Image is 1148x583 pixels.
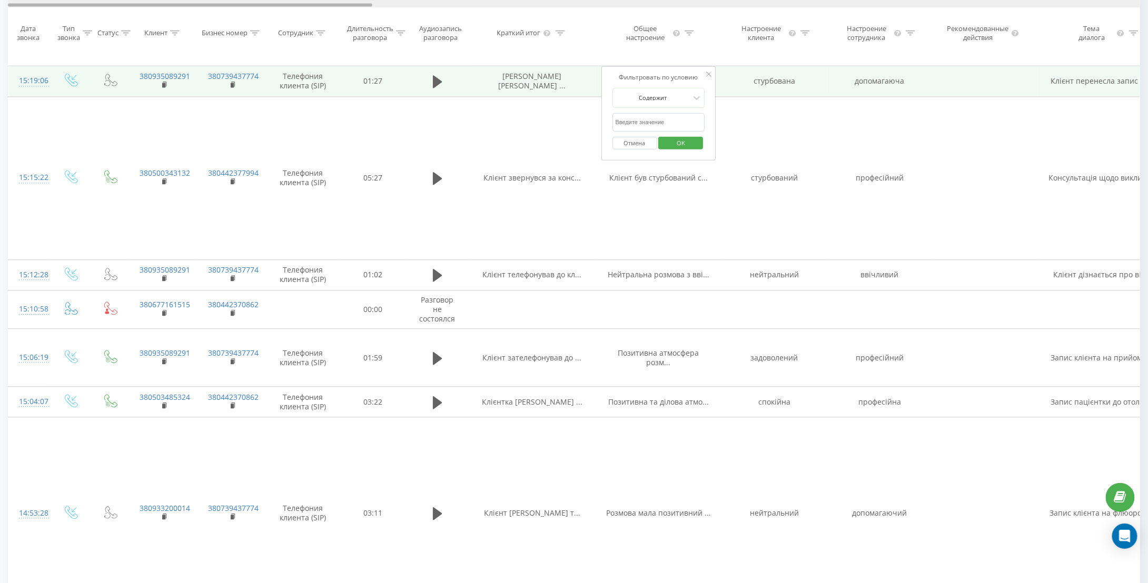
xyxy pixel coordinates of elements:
[827,329,933,387] td: професійний
[612,136,657,149] button: Отмена
[484,508,580,518] span: Клієнт [PERSON_NAME] т...
[57,24,80,42] div: Тип звонка
[278,29,313,38] div: Сотрудник
[499,71,566,91] span: [PERSON_NAME] [PERSON_NAME] ...
[827,66,933,96] td: допомагаюча
[420,295,456,324] span: Разговор не состоялся
[618,348,699,367] span: Позитивна атмосфера розм...
[19,391,40,412] div: 15:04:07
[483,353,582,363] span: Клієнт зателефонував до ...
[209,503,259,513] a: 380739437774
[19,71,40,91] div: 15:19:06
[140,299,191,309] a: 380677161515
[140,503,191,513] a: 380933200014
[140,71,191,81] a: 380935089291
[827,259,933,290] td: ввічливий
[202,29,248,38] div: Бизнес номер
[209,348,259,358] a: 380739437774
[415,24,466,42] div: Аудиозапись разговора
[482,397,582,407] span: Клієнтка [PERSON_NAME] ...
[659,136,704,149] button: OK
[266,387,340,417] td: Телефония клиента (SIP)
[347,24,393,42] div: Длительность разговора
[722,329,827,387] td: задоволений
[266,96,340,259] td: Телефония клиента (SIP)
[722,66,827,96] td: стурбована
[609,173,708,183] span: Клієнт був стурбований с...
[340,259,406,290] td: 01:02
[19,503,40,524] div: 14:53:28
[612,72,705,82] div: Фильтровать по условию
[606,508,711,518] span: Розмова мала позитивний ...
[140,392,191,402] a: 380503485324
[497,29,540,38] div: Краткий итог
[140,265,191,275] a: 380935089291
[736,24,787,42] div: Настроение клиента
[19,167,40,188] div: 15:15:22
[340,387,406,417] td: 03:22
[1054,269,1148,279] span: Клієнт дізнається про ві...
[340,96,406,259] td: 05:27
[266,329,340,387] td: Телефония клиента (SIP)
[209,168,259,178] a: 380442377994
[340,66,406,96] td: 01:27
[209,265,259,275] a: 380739437774
[666,134,696,150] span: OK
[140,168,191,178] a: 380500343132
[722,96,827,259] td: стурбований
[97,29,118,38] div: Статус
[947,24,1010,42] div: Рекомендованные действия
[340,290,406,329] td: 00:00
[144,29,167,38] div: Клиент
[266,66,340,96] td: Телефония клиента (SIP)
[140,348,191,358] a: 380935089291
[608,397,709,407] span: Позитивна та ділова атмо...
[483,269,582,279] span: Клієнт телефонував до кл...
[1112,524,1137,549] div: Open Intercom Messenger
[209,392,259,402] a: 380442370862
[608,269,709,279] span: Нейтральна розмова з вві...
[19,299,40,319] div: 15:10:58
[209,71,259,81] a: 380739437774
[1070,24,1114,42] div: Тема диалога
[722,387,827,417] td: спокійна
[722,259,827,290] td: нейтральний
[19,265,40,285] div: 15:12:28
[8,24,47,42] div: Дата звонка
[827,387,933,417] td: професійна
[827,96,933,259] td: професійний
[620,24,671,42] div: Общее настроение
[612,113,705,131] input: Введите значение
[340,329,406,387] td: 01:59
[266,259,340,290] td: Телефония клиента (SIP)
[483,173,581,183] span: Клієнт звернувся за конс...
[842,24,892,42] div: Настроение сотрудника
[209,299,259,309] a: 380442370862
[19,347,40,368] div: 15:06:19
